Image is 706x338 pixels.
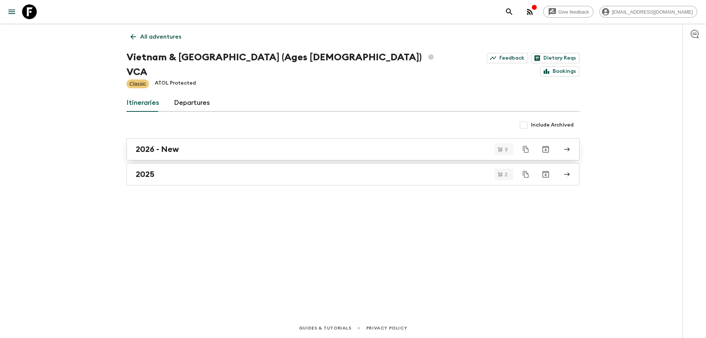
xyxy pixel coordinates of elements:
h1: Vietnam & [GEOGRAPHIC_DATA] (Ages [DEMOGRAPHIC_DATA]) VCA [126,50,445,79]
span: 2 [500,172,512,177]
button: Archive [538,142,553,157]
span: Include Archived [531,121,574,129]
a: 2026 - New [126,138,580,160]
button: Archive [538,167,553,182]
button: Duplicate [519,143,532,156]
p: ATOL Protected [155,79,196,88]
button: Duplicate [519,168,532,181]
a: Privacy Policy [366,324,407,332]
button: search adventures [502,4,517,19]
a: Bookings [540,66,580,77]
a: Itineraries [126,94,159,112]
span: [EMAIL_ADDRESS][DOMAIN_NAME] [608,9,697,15]
p: All adventures [140,32,181,41]
a: 2025 [126,163,580,185]
a: All adventures [126,29,185,44]
a: Give feedback [543,6,593,18]
span: 3 [500,147,512,152]
a: Dietary Reqs [531,53,580,63]
a: Feedback [487,53,528,63]
h2: 2025 [136,170,154,179]
a: Departures [174,94,210,112]
p: Classic [129,80,146,88]
h2: 2026 - New [136,145,179,154]
span: Give feedback [555,9,593,15]
a: Guides & Tutorials [299,324,352,332]
button: menu [4,4,19,19]
div: [EMAIL_ADDRESS][DOMAIN_NAME] [599,6,697,18]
